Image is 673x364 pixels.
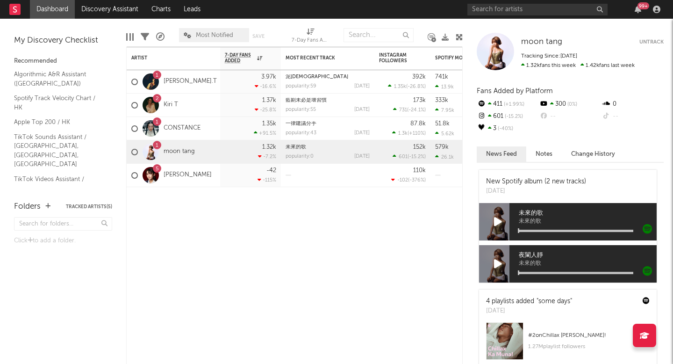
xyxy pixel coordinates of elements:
[477,146,526,162] button: News Feed
[286,145,370,150] div: 未來的歌
[408,84,424,89] span: -26.8 %
[388,83,426,89] div: ( )
[14,235,112,247] div: Click to add a folder.
[286,107,316,112] div: popularity: 55
[562,146,624,162] button: Change History
[521,63,635,68] span: 1.42k fans last week
[601,110,664,123] div: --
[399,154,408,160] span: 601
[477,87,553,95] span: Fans Added by Platform
[262,121,276,127] div: 1.35k
[502,102,524,107] span: +1.99 %
[521,37,562,47] a: moon tang
[14,201,41,212] div: Folders
[262,144,276,150] div: 1.32k
[164,171,212,179] a: [PERSON_NAME]
[286,74,370,80] div: 泥菩薩
[528,341,650,352] div: 1.27M playlist followers
[409,178,424,183] span: -376 %
[286,121,370,126] div: 一律建議分手
[467,4,608,15] input: Search for artists
[435,121,450,127] div: 51.8k
[262,97,276,103] div: 1.37k
[394,84,406,89] span: 1.35k
[601,98,664,110] div: 0
[503,114,523,119] span: -15.2 %
[255,107,276,113] div: -25.8 %
[477,98,539,110] div: 411
[435,131,454,137] div: 5.62k
[14,217,112,231] input: Search for folders...
[286,145,306,150] a: 未來的歌
[292,35,329,46] div: 7-Day Fans Added (7-Day Fans Added)
[412,74,426,80] div: 392k
[637,2,649,9] div: 99 +
[196,32,233,38] span: Most Notified
[435,97,448,103] div: 333k
[435,144,449,150] div: 579k
[393,107,426,113] div: ( )
[410,121,426,127] div: 87.8k
[409,131,424,136] span: +110 %
[14,35,112,46] div: My Discovery Checklist
[252,34,265,39] button: Save
[539,98,601,110] div: 300
[413,97,426,103] div: 173k
[435,107,454,113] div: 7.95k
[486,177,586,187] div: New Spotify album (2 new tracks)
[392,130,426,136] div: ( )
[435,154,454,160] div: 26.1k
[14,93,103,112] a: Spotify Track Velocity Chart / HK
[286,98,327,103] a: 藍剔未必是壞習慣
[539,110,601,123] div: --
[379,52,412,64] div: Instagram Followers
[141,23,149,51] div: Filters
[519,250,657,261] span: 夜闌人靜
[126,23,134,51] div: Edit Columns
[477,110,539,123] div: 601
[521,53,577,59] span: Tracking Since: [DATE]
[519,261,657,267] span: 未來的歌
[258,153,276,160] div: -7.2 %
[435,84,454,90] div: 13.9k
[164,148,195,156] a: moon tang
[164,124,200,132] a: CONSTANCE
[399,108,407,113] span: 731
[486,187,586,196] div: [DATE]
[519,208,657,219] span: 未來的歌
[344,28,414,42] input: Search...
[496,126,513,131] span: -40 %
[537,298,572,305] a: "some days"
[254,130,276,136] div: +91.5 %
[14,132,103,169] a: TikTok Sounds Assistant / [GEOGRAPHIC_DATA], [GEOGRAPHIC_DATA], [GEOGRAPHIC_DATA]
[521,63,576,68] span: 1.32k fans this week
[639,37,664,47] button: Untrack
[486,306,572,316] div: [DATE]
[354,154,370,159] div: [DATE]
[435,74,448,80] div: 741k
[14,69,103,88] a: Algorithmic A&R Assistant ([GEOGRAPHIC_DATA])
[354,107,370,112] div: [DATE]
[397,178,408,183] span: -102
[286,121,316,126] a: 一律建議分手
[258,177,276,183] div: -115 %
[408,108,424,113] span: -24.1 %
[519,219,657,225] span: 未來的歌
[635,6,641,13] button: 99+
[413,167,426,174] div: 110k
[286,131,316,136] div: popularity: 43
[393,153,426,160] div: ( )
[521,38,562,46] span: moon tang
[477,123,539,135] div: 3
[286,98,370,103] div: 藍剔未必是壞習慣
[164,78,217,86] a: [PERSON_NAME].T
[164,101,178,109] a: Kiri T
[526,146,562,162] button: Notes
[486,297,572,306] div: 4 playlists added
[14,56,112,67] div: Recommended
[131,55,201,61] div: Artist
[156,23,165,51] div: A&R Pipeline
[354,84,370,89] div: [DATE]
[261,74,276,80] div: 3.97k
[255,83,276,89] div: -16.6 %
